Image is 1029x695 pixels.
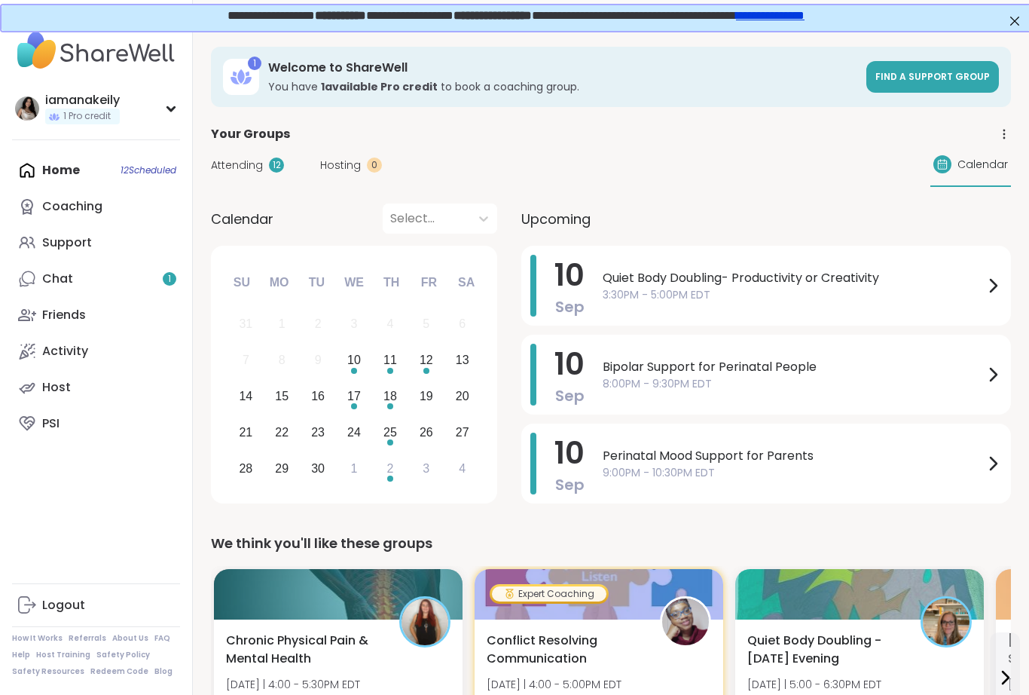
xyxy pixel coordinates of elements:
[42,198,102,215] div: Coaching
[554,254,585,296] span: 10
[374,344,407,377] div: Choose Thursday, September 11th, 2025
[747,632,904,668] span: Quiet Body Doubling -[DATE] Evening
[168,273,171,286] span: 1
[315,314,322,334] div: 2
[42,343,88,360] div: Activity
[351,458,358,479] div: 1
[226,632,383,668] span: Chronic Physical Pain & Mental Health
[262,266,295,299] div: Mo
[603,376,984,392] span: 8:00PM - 9:30PM EDT
[315,350,322,370] div: 9
[383,422,397,442] div: 25
[266,416,298,449] div: Choose Monday, September 22nd, 2025
[211,209,273,229] span: Calendar
[492,586,606,602] div: Expert Coaching
[36,650,90,660] a: Host Training
[923,599,969,645] img: Jill_LadyOfTheMountain
[211,125,290,143] span: Your Groups
[521,209,591,229] span: Upcoming
[275,386,289,406] div: 15
[555,385,585,406] span: Sep
[554,432,585,474] span: 10
[12,261,180,297] a: Chat1
[42,271,73,287] div: Chat
[42,415,60,432] div: PSI
[603,269,984,287] span: Quiet Body Doubling- Productivity or Creativity
[226,677,360,692] span: [DATE] | 4:00 - 5:30PM EDT
[12,666,84,677] a: Safety Resources
[63,110,111,123] span: 1 Pro credit
[446,452,478,485] div: Choose Saturday, October 4th, 2025
[420,386,433,406] div: 19
[96,650,150,660] a: Safety Policy
[410,416,442,449] div: Choose Friday, September 26th, 2025
[269,158,284,173] div: 12
[311,458,325,479] div: 30
[266,308,298,341] div: Not available Monday, September 1st, 2025
[12,587,180,623] a: Logout
[12,297,180,333] a: Friends
[555,296,585,317] span: Sep
[239,386,252,406] div: 14
[321,79,438,94] b: 1 available Pro credit
[320,158,361,173] span: Hosting
[603,447,984,465] span: Perinatal Mood Support for Parents
[410,452,442,485] div: Choose Friday, October 3rd, 2025
[337,266,371,299] div: We
[554,343,585,385] span: 10
[225,266,258,299] div: Su
[456,422,469,442] div: 27
[12,24,180,77] img: ShareWell Nav Logo
[12,633,63,644] a: How It Works
[383,386,397,406] div: 18
[374,381,407,413] div: Choose Thursday, September 18th, 2025
[230,381,262,413] div: Choose Sunday, September 14th, 2025
[12,225,180,261] a: Support
[239,458,252,479] div: 28
[248,57,261,70] div: 1
[302,452,334,485] div: Choose Tuesday, September 30th, 2025
[347,350,361,370] div: 10
[555,474,585,495] span: Sep
[375,266,408,299] div: Th
[42,234,92,251] div: Support
[374,416,407,449] div: Choose Thursday, September 25th, 2025
[15,96,39,121] img: iamanakeily
[45,92,120,109] div: iamanakeily
[459,458,466,479] div: 4
[446,344,478,377] div: Choose Saturday, September 13th, 2025
[230,308,262,341] div: Not available Sunday, August 31st, 2025
[875,70,990,83] span: Find a support group
[603,465,984,481] span: 9:00PM - 10:30PM EDT
[386,458,393,479] div: 2
[374,452,407,485] div: Choose Thursday, October 2nd, 2025
[42,307,86,323] div: Friends
[450,266,483,299] div: Sa
[211,533,1011,554] div: We think you'll like these groups
[386,314,393,334] div: 4
[446,416,478,449] div: Choose Saturday, September 27th, 2025
[338,344,371,377] div: Choose Wednesday, September 10th, 2025
[338,308,371,341] div: Not available Wednesday, September 3rd, 2025
[866,61,999,93] a: Find a support group
[410,381,442,413] div: Choose Friday, September 19th, 2025
[302,381,334,413] div: Choose Tuesday, September 16th, 2025
[12,369,180,406] a: Host
[90,666,148,677] a: Redeem Code
[410,308,442,341] div: Not available Friday, September 5th, 2025
[279,314,285,334] div: 1
[239,422,252,442] div: 21
[302,344,334,377] div: Not available Tuesday, September 9th, 2025
[69,633,106,644] a: Referrals
[112,633,148,644] a: About Us
[311,422,325,442] div: 23
[227,306,480,486] div: month 2025-09
[230,452,262,485] div: Choose Sunday, September 28th, 2025
[420,350,433,370] div: 12
[423,314,429,334] div: 5
[266,381,298,413] div: Choose Monday, September 15th, 2025
[266,344,298,377] div: Not available Monday, September 8th, 2025
[338,381,371,413] div: Choose Wednesday, September 17th, 2025
[266,452,298,485] div: Choose Monday, September 29th, 2025
[957,157,1008,173] span: Calendar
